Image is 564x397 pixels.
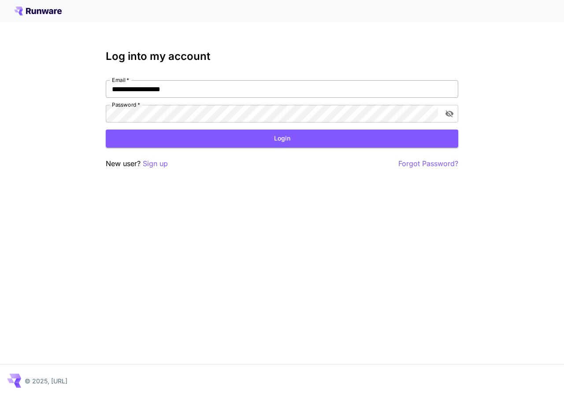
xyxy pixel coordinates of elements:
[106,158,168,169] p: New user?
[106,130,458,148] button: Login
[442,106,457,122] button: toggle password visibility
[112,76,129,84] label: Email
[25,376,67,386] p: © 2025, [URL]
[398,158,458,169] button: Forgot Password?
[112,101,140,108] label: Password
[143,158,168,169] button: Sign up
[106,50,458,63] h3: Log into my account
